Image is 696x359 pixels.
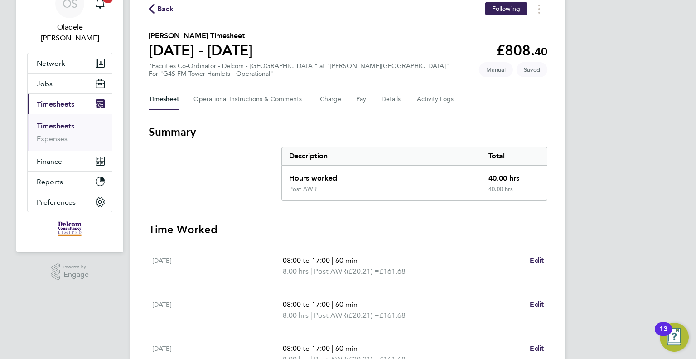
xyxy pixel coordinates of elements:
span: 8.00 hrs [283,311,309,320]
span: £161.68 [379,267,406,275]
span: (£20.21) = [347,267,379,275]
a: Go to home page [27,221,112,236]
button: Charge [320,89,342,110]
button: Timesheets [28,94,112,114]
button: Network [28,53,112,73]
span: 60 min [335,300,358,309]
button: Preferences [28,192,112,212]
span: 40 [535,45,547,58]
span: | [310,267,312,275]
button: Timesheet [149,89,179,110]
div: "Facilities Co-Ordinator - Delcom - [GEOGRAPHIC_DATA]" at "[PERSON_NAME][GEOGRAPHIC_DATA]" [149,62,449,78]
span: Post AWR [314,310,347,321]
span: (£20.21) = [347,311,379,320]
button: Following [485,2,527,15]
span: 8.00 hrs [283,267,309,275]
div: Hours worked [282,166,481,186]
button: Jobs [28,74,112,93]
div: For "G4S FM Tower Hamlets - Operational" [149,70,449,78]
button: Pay [356,89,367,110]
span: Back [157,4,174,15]
button: Finance [28,151,112,171]
h2: [PERSON_NAME] Timesheet [149,30,253,41]
a: Powered byEngage [51,263,89,280]
span: Post AWR [314,266,347,277]
span: £161.68 [379,311,406,320]
h1: [DATE] - [DATE] [149,41,253,59]
span: | [332,344,333,353]
span: Finance [37,157,62,166]
a: Edit [530,299,544,310]
button: Details [382,89,402,110]
span: Oladele Peter Shosanya [27,22,112,44]
span: Edit [530,344,544,353]
span: Edit [530,300,544,309]
span: Reports [37,177,63,186]
h3: Time Worked [149,222,547,237]
div: [DATE] [152,255,283,277]
div: Total [481,147,547,165]
button: Reports [28,172,112,192]
a: Expenses [37,134,68,143]
span: 60 min [335,256,358,265]
button: Back [149,3,174,15]
div: Summary [281,147,547,201]
button: Open Resource Center, 13 new notifications [660,323,689,352]
app-decimal: £808. [496,42,547,59]
span: | [332,256,333,265]
span: This timesheet is Saved. [517,62,547,77]
div: [DATE] [152,299,283,321]
span: This timesheet was manually created. [479,62,513,77]
span: Timesheets [37,100,74,108]
span: Network [37,59,65,68]
img: delcomconsultancyltd-logo-retina.png [58,221,82,236]
span: Preferences [37,198,76,207]
span: | [332,300,333,309]
a: Edit [530,255,544,266]
div: Description [282,147,481,165]
span: | [310,311,312,320]
span: 08:00 to 17:00 [283,256,330,265]
span: Jobs [37,79,53,88]
span: 08:00 to 17:00 [283,300,330,309]
div: Timesheets [28,114,112,151]
button: Timesheets Menu [531,2,547,16]
div: 13 [659,329,667,341]
span: 60 min [335,344,358,353]
a: Edit [530,343,544,354]
div: 40.00 hrs [481,186,547,200]
button: Operational Instructions & Comments [193,89,305,110]
span: 08:00 to 17:00 [283,344,330,353]
button: Activity Logs [417,89,455,110]
span: Edit [530,256,544,265]
div: 40.00 hrs [481,166,547,186]
span: Following [492,5,520,13]
span: Powered by [63,263,89,271]
span: Engage [63,271,89,279]
h3: Summary [149,125,547,139]
div: Post AWR [289,186,317,193]
a: Timesheets [37,122,74,130]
